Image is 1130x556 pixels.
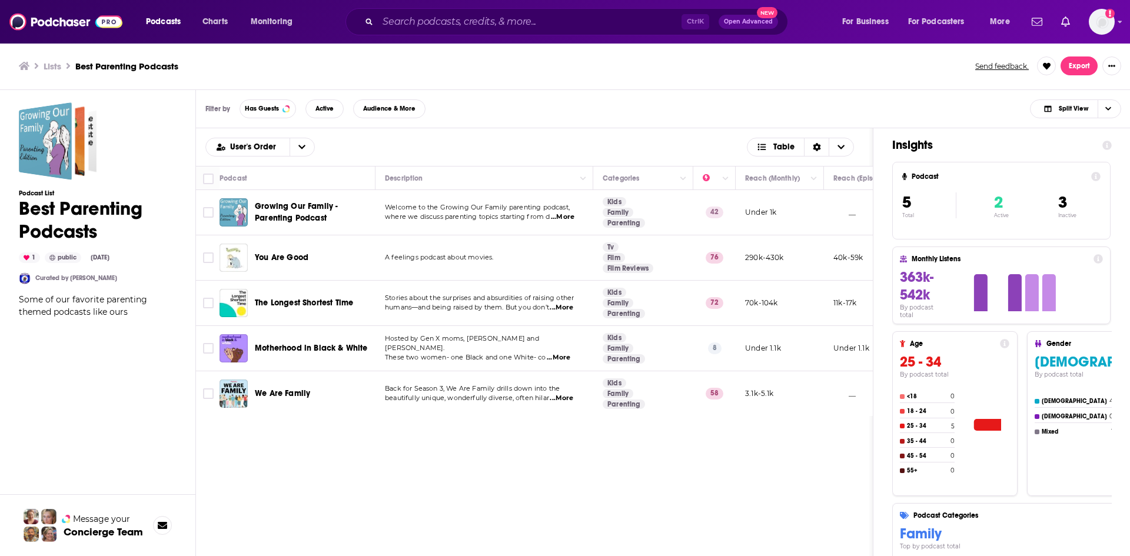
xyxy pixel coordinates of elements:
p: 3.1k-5.1k [745,388,774,398]
h4: <18 [907,393,948,400]
img: Growing Our Family - Parenting Podcast [220,198,248,227]
span: For Business [842,14,889,30]
button: open menu [982,12,1025,31]
span: A feelings podcast about movies. [385,253,493,261]
div: Sort Direction [804,138,829,156]
span: Logged in as headlandconsultancy [1089,9,1115,35]
h1: Best Parenting Podcasts [19,197,177,243]
h4: [DEMOGRAPHIC_DATA] [1042,413,1107,420]
button: Choose View [747,138,855,157]
a: Family [603,208,633,217]
span: where we discuss parenting topics starting from d [385,212,550,221]
span: More [990,14,1010,30]
h4: 0 [1109,412,1114,420]
span: Toggle select row [203,298,214,308]
a: Parenting [603,218,645,228]
h3: Best Parenting Podcasts [75,61,178,72]
a: The Longest Shortest Time [255,297,353,309]
span: User's Order [230,143,280,151]
p: __ [833,207,856,217]
a: Kids [603,288,626,297]
p: Under 1.1k [833,343,869,353]
button: Column Actions [676,171,690,185]
div: Description [385,171,423,185]
h4: By podcast total [900,371,1009,378]
a: Kids [603,378,626,388]
h4: 0 [950,437,955,445]
button: Active [305,99,344,118]
h2: Choose List sort [205,138,315,157]
span: 363k-542k [900,268,933,304]
img: User Profile [1089,9,1115,35]
span: Toggle select row [203,388,214,399]
a: You Are Good [255,252,308,264]
a: Family [603,344,633,353]
img: Podchaser - Follow, Share and Rate Podcasts [9,11,122,33]
h4: By podcast total [900,304,948,319]
span: We Are Family [255,388,310,398]
a: Show notifications dropdown [1027,12,1047,32]
a: Kids [603,333,626,342]
h4: 1 [1111,428,1114,435]
h3: Concierge Team [64,526,143,538]
span: 2 [994,192,1003,212]
span: These two women- one Black and one White- co [385,353,546,361]
span: Toggle select row [203,343,214,354]
span: ...More [551,212,574,222]
button: Open AdvancedNew [719,15,778,29]
a: Dadsplaining [19,272,31,284]
button: Column Actions [576,171,590,185]
img: The Longest Shortest Time [220,289,248,317]
img: We Are Family [220,379,248,408]
p: 42 [706,207,723,218]
button: Show More Button [1102,56,1121,75]
p: Under 1k [745,207,776,217]
span: For Podcasters [908,14,965,30]
button: open menu [290,138,314,156]
a: We Are Family [255,388,310,399]
span: Some of our favorite parenting themed podcasts like ours [19,294,147,317]
p: __ [833,388,856,398]
h1: Insights [892,138,1093,152]
button: Has Guests [240,99,296,118]
button: Column Actions [719,171,733,185]
img: Barbara Profile [41,527,56,542]
span: Growing Our Family - Parenting Podcast [255,201,338,223]
button: open menu [138,12,196,31]
div: Reach (Episode) [833,171,888,185]
a: Motherhood in Black & White [255,342,368,354]
img: Jon Profile [24,527,39,542]
span: Toggle select row [203,207,214,218]
a: Show notifications dropdown [1056,12,1075,32]
a: You Are Good [220,244,248,272]
p: 58 [706,388,723,399]
span: Welcome to the Growing Our Family parenting podcast, [385,203,570,211]
button: Audience & More [353,99,426,118]
button: open menu [242,12,308,31]
a: Lists [44,61,61,72]
button: open menu [900,12,982,31]
span: Ctrl K [682,14,709,29]
span: Motherhood in Black & White [255,343,368,353]
div: Podcast [220,171,247,185]
h4: Mixed [1042,428,1109,435]
a: Kids [603,197,626,207]
span: Hosted by Gen X moms, [PERSON_NAME] and [PERSON_NAME]. [385,334,539,352]
span: Back for Season 3, We Are Family drills down into the [385,384,560,392]
span: Toggle select row [203,252,214,263]
h4: 35 - 44 [907,438,948,445]
h4: Podcast [912,172,1086,181]
p: 290k-430k [745,252,784,262]
button: open menu [206,143,290,151]
img: Sydney Profile [24,509,39,524]
a: Parenting [603,309,645,318]
button: Choose View [1030,99,1121,118]
h4: 0 [950,467,955,474]
p: 40k-59k [833,252,863,262]
p: Active [994,212,1009,218]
